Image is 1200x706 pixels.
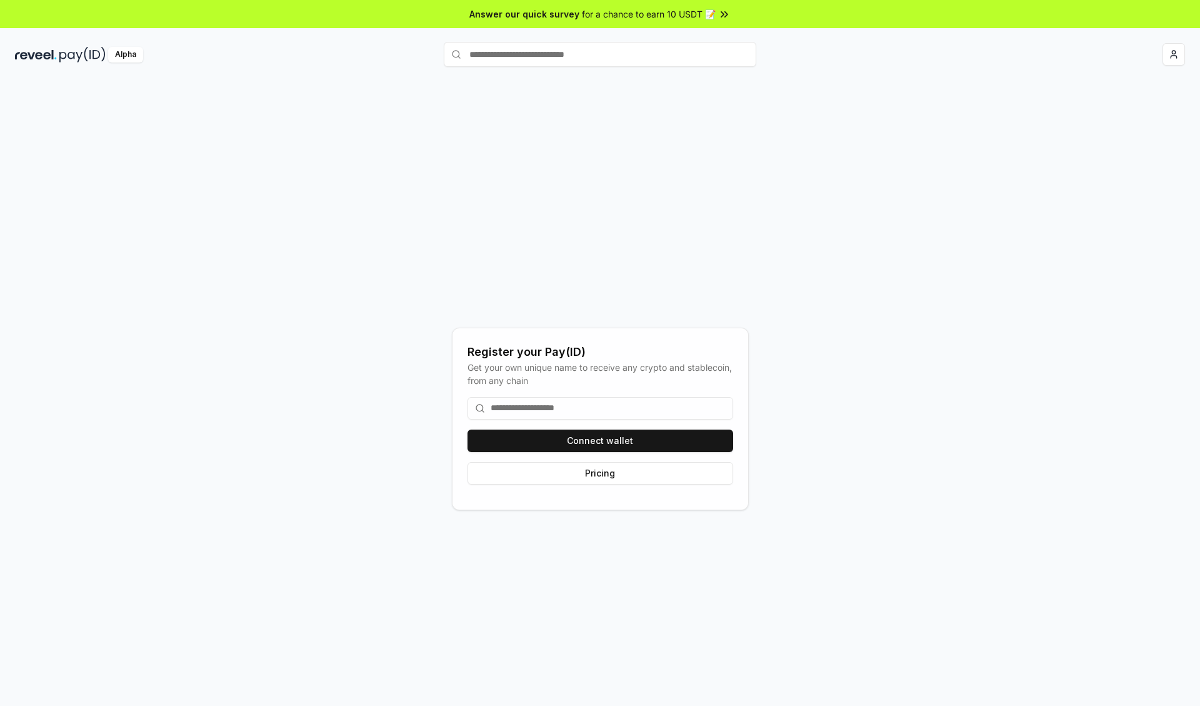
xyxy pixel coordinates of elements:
div: Alpha [108,47,143,63]
div: Get your own unique name to receive any crypto and stablecoin, from any chain [467,361,733,387]
div: Register your Pay(ID) [467,343,733,361]
span: for a chance to earn 10 USDT 📝 [582,8,716,21]
span: Answer our quick survey [469,8,579,21]
button: Pricing [467,462,733,485]
img: reveel_dark [15,47,57,63]
button: Connect wallet [467,430,733,452]
img: pay_id [59,47,106,63]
